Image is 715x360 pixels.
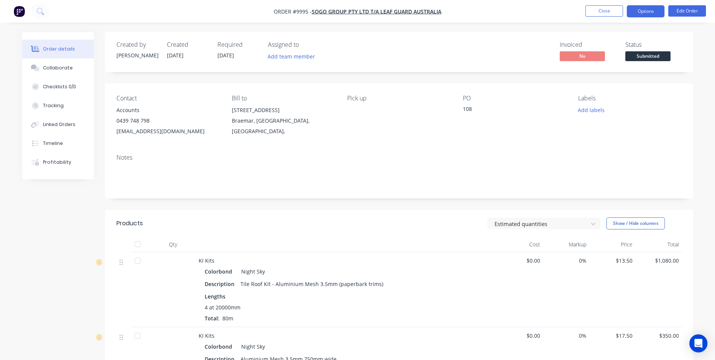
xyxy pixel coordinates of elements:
span: KI Kits [199,332,214,339]
button: Collaborate [22,58,94,77]
div: Markup [543,237,589,252]
div: Total [635,237,682,252]
div: Description [205,278,237,289]
span: 0% [546,332,586,340]
div: Invoiced [560,41,616,48]
div: Contact [116,95,220,102]
span: [DATE] [167,52,184,59]
span: 4 at 20000mm [205,303,240,311]
div: PO [463,95,566,102]
span: No [560,51,605,61]
div: Timeline [43,140,63,147]
button: Linked Orders [22,115,94,134]
button: Add team member [263,51,319,62]
button: Order details [22,40,94,58]
span: Total: [205,315,219,322]
div: [STREET_ADDRESS]Braemar, [GEOGRAPHIC_DATA], [GEOGRAPHIC_DATA], [232,105,335,137]
span: $13.50 [593,257,633,265]
button: Timeline [22,134,94,153]
span: $0.00 [500,332,540,340]
a: SOGO Group Pty Ltd T/A Leaf Guard Australia [312,8,441,15]
button: Edit Order [668,5,706,17]
div: Order details [43,46,75,52]
div: Cost [497,237,544,252]
div: Night Sky [238,341,265,352]
div: Checklists 0/0 [43,83,76,90]
div: Labels [578,95,681,102]
span: 0% [546,257,586,265]
div: [STREET_ADDRESS] [232,105,335,115]
div: Linked Orders [43,121,75,128]
img: Factory [14,6,25,17]
div: Accounts0439 748 798[EMAIL_ADDRESS][DOMAIN_NAME] [116,105,220,137]
span: Lengths [205,292,225,300]
button: Add team member [268,51,319,62]
div: Night Sky [238,266,265,277]
span: $350.00 [638,332,679,340]
div: Bill to [232,95,335,102]
button: Add labels [574,105,609,115]
div: Tracking [43,102,64,109]
div: Qty [150,237,196,252]
span: Order #9995 - [274,8,312,15]
div: Created by [116,41,158,48]
div: 108 [463,105,557,115]
span: KI Kits [199,257,214,264]
button: Profitability [22,153,94,172]
div: Pick up [347,95,450,102]
div: 0439 748 798 [116,115,220,126]
div: Required [217,41,259,48]
span: $0.00 [500,257,540,265]
button: Tracking [22,96,94,115]
button: Submitted [625,51,671,63]
div: Price [589,237,636,252]
span: $1,080.00 [638,257,679,265]
div: Created [167,41,208,48]
div: Braemar, [GEOGRAPHIC_DATA], [GEOGRAPHIC_DATA], [232,115,335,137]
button: Show / Hide columns [606,217,665,229]
div: Assigned to [268,41,343,48]
div: Tile Roof Kit - Aluminium Mesh 3.5mm (paperbark trims) [237,278,386,289]
span: [DATE] [217,52,234,59]
span: Submitted [625,51,671,61]
button: Close [585,5,623,17]
div: Open Intercom Messenger [689,334,707,352]
div: Profitability [43,159,71,166]
div: Collaborate [43,65,73,71]
div: Colorbond [205,266,235,277]
div: Accounts [116,105,220,115]
button: Options [627,5,664,17]
div: Notes [116,154,682,161]
span: 80m [219,315,236,322]
div: Products [116,219,143,228]
button: Checklists 0/0 [22,77,94,96]
div: Status [625,41,682,48]
span: $17.50 [593,332,633,340]
div: [EMAIL_ADDRESS][DOMAIN_NAME] [116,126,220,137]
div: [PERSON_NAME] [116,51,158,59]
div: Colorbond [205,341,235,352]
